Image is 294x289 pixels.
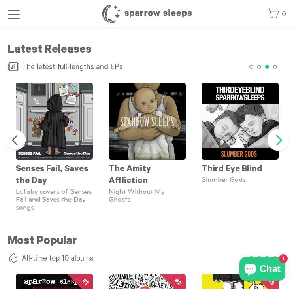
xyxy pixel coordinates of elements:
[109,160,186,187] div: The Amity Affliction
[254,253,262,261] button: 2 of 4
[268,129,289,151] button: Next
[202,176,279,183] div: Slumber Gods
[268,6,286,23] a: 0
[262,253,270,261] button: 3 of 4
[254,62,262,70] button: 2 of 4
[202,83,279,160] img: ThirdEyeBlind-SlumberGods-Cover_1_grande.jpg
[8,253,286,265] h4: All-time top 10 albums
[270,253,278,261] button: 4 of 4
[8,235,286,249] h2: Most Popular
[16,187,93,211] div: Lullaby covers of Senses Fail and Saves the Day songs
[262,62,270,70] button: 3 of 4
[247,253,254,261] button: 1 of 4
[270,62,278,70] button: 4 of 4
[109,83,186,160] img: TheAmityAffliction-NightWithoutMyGhost-Cover-2025_grande.png
[16,160,93,187] div: Senses Fail, Saves the Day
[6,130,26,150] button: Previous
[202,83,279,183] a: Third Eye Blind Slumber Gods
[8,62,286,74] h4: The latest full-lengths and EPs
[16,83,93,160] img: SensesFail_SavesTheDaySplit-Cover_grande.png
[237,257,288,283] inbox-online-store-chat: Shopify online store chat
[109,187,186,203] div: Night Without My Ghosts
[8,43,286,58] h2: Latest Releases
[109,83,186,203] a: The Amity Affliction Night Without My Ghosts
[102,4,192,24] h1: Sparrow Sleeps
[247,62,254,70] button: 1 of 4
[202,160,279,176] div: Third Eye Blind
[16,83,93,211] a: Senses Fail, Saves the Day Lullaby covers of Senses Fail and Saves the Day songs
